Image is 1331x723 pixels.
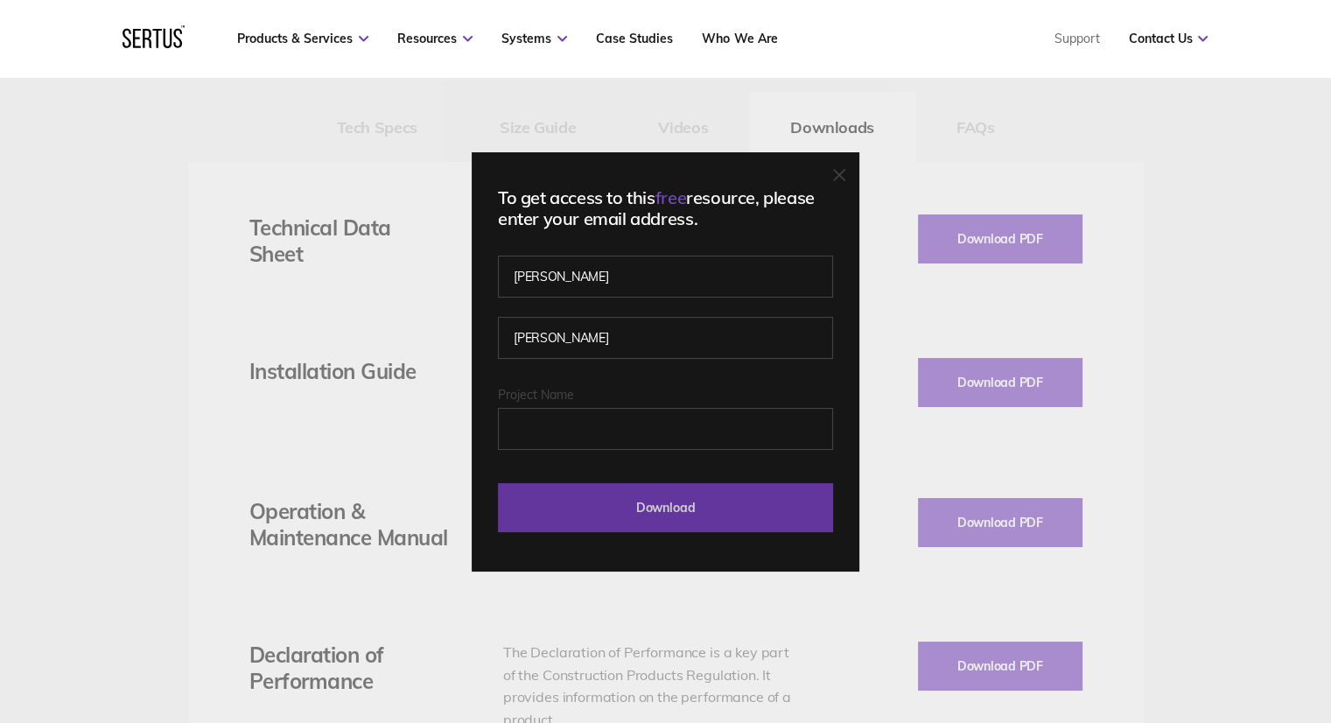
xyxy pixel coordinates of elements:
[596,31,673,46] a: Case Studies
[498,256,833,298] input: First name*
[655,186,686,208] span: free
[501,31,567,46] a: Systems
[1054,31,1099,46] a: Support
[498,387,574,403] span: Project Name
[397,31,473,46] a: Resources
[702,31,777,46] a: Who We Are
[498,317,833,359] input: Last name*
[498,187,833,229] div: To get access to this resource, please enter your email address.
[237,31,368,46] a: Products & Services
[1128,31,1208,46] a: Contact Us
[498,483,833,532] input: Download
